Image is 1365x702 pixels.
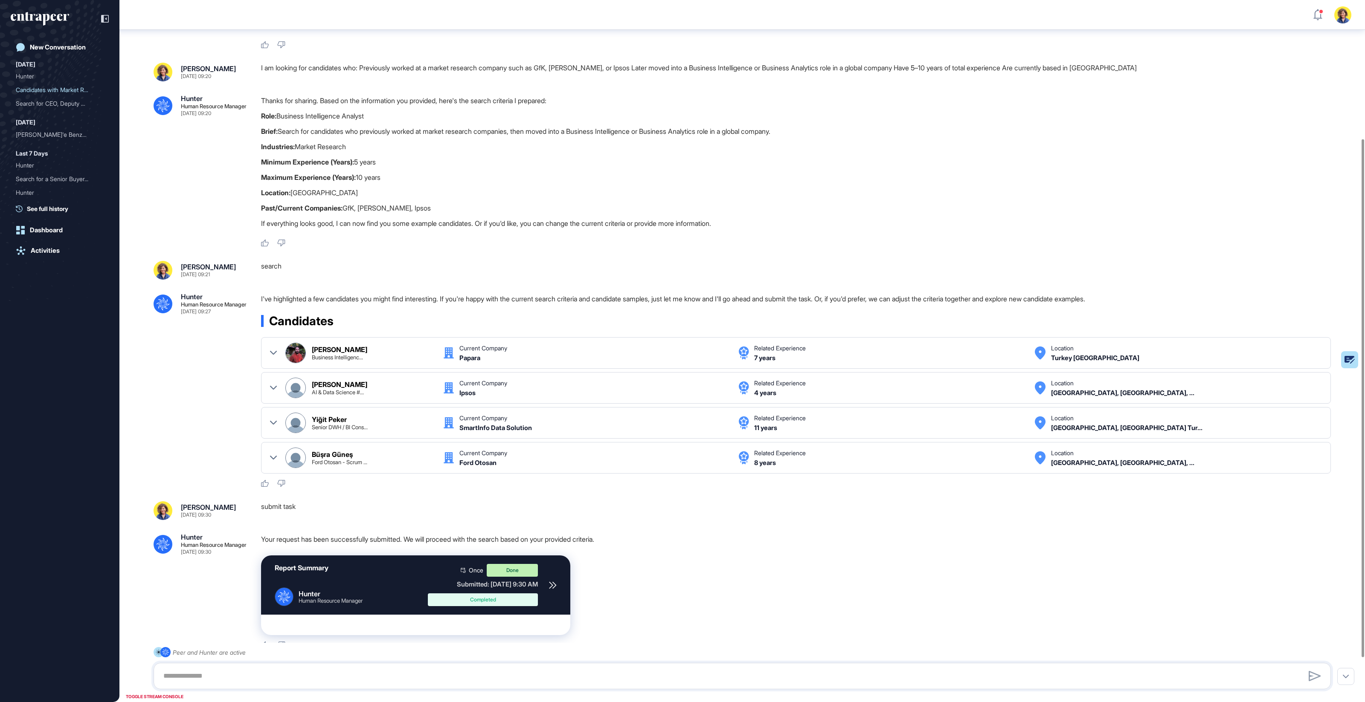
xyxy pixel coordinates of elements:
[181,74,211,79] div: [DATE] 09:20
[27,204,68,213] span: See full history
[754,459,776,466] div: 8 years
[428,580,538,588] div: Submitted: [DATE] 9:30 AM
[261,142,295,151] strong: Industries:
[181,302,247,307] div: Human Resource Manager
[16,69,97,83] div: Hunter
[181,65,236,72] div: [PERSON_NAME]
[487,564,538,577] div: Done
[124,691,186,702] div: TOGGLE STREAM CONSOLE
[754,415,806,421] div: Related Experience
[269,315,334,327] span: Candidates
[16,186,104,199] div: Hunter
[261,156,1338,168] p: 5 years
[261,112,276,120] strong: Role:
[312,355,363,360] div: Business Intelligence Team Lead at Papara company
[261,293,1338,304] p: I've highlighted a few candidates you might find interesting. If you're happy with the current se...
[173,647,246,658] div: Peer and Hunter are active
[434,597,531,602] div: Completed
[16,83,97,97] div: Candidates with Market Re...
[312,425,368,430] div: Senior DWH / BI Consultant
[1051,355,1139,361] div: Turkey Turkey
[261,261,1338,280] div: search
[181,534,203,540] div: Hunter
[16,172,97,186] div: Search for a Senior Buyer...
[181,549,211,555] div: [DATE] 09:30
[1051,450,1074,456] div: Location
[261,501,1338,520] div: submit task
[312,390,364,395] div: AI & Data Science #TextAnalytics #NLP
[459,425,532,431] div: SmartInfo Data Solution
[261,204,343,212] strong: Past/Current Companies:
[16,159,104,172] div: Hunter
[261,534,1338,545] p: Your request has been successfully submitted. We will proceed with the search based on your provi...
[312,381,367,388] div: [PERSON_NAME]
[16,97,104,110] div: Search for CEO, Deputy CEO, or CSO Candidates in Fintech with Global Vision and M&A Experience in...
[261,127,278,136] strong: Brief:
[261,173,356,182] strong: Maximum Experience (Years):
[275,564,328,572] div: Report Summary
[16,159,97,172] div: Hunter
[16,128,97,142] div: [PERSON_NAME]'e Benzer [PERSON_NAME]...
[286,448,305,468] img: Büşra Güneş
[1334,6,1351,23] img: user-avatar
[11,12,69,26] div: entrapeer-logo
[261,218,1338,229] p: If everything looks good, I can now find you some example candidates. Or if you'd like, you can c...
[754,345,806,351] div: Related Experience
[16,172,104,186] div: Search for a Senior Buyer with 5 Years Experience in Istanbul
[286,343,305,363] img: Anıl Yüksel
[16,117,35,127] div: [DATE]
[16,69,104,83] div: Hunter
[16,186,97,199] div: Hunter
[459,345,507,351] div: Current Company
[261,95,1338,106] p: Thanks for sharing. Based on the information you provided, here's the search criteria I prepared:
[11,222,109,239] a: Dashboard
[181,104,247,109] div: Human Resource Manager
[181,542,247,548] div: Human Resource Manager
[299,598,363,604] div: Human Resource Manager
[1051,390,1194,396] div: Istanbul, Istanbul, Türkiye Turkey Turkey
[181,111,211,116] div: [DATE] 09:20
[261,63,1338,81] div: I am looking for candidates who: Previously worked at a market research company such as GfK, [PER...
[154,261,172,280] img: sara%20resim.jpeg
[181,309,211,314] div: [DATE] 09:27
[261,202,1338,214] p: GfK, [PERSON_NAME], Ipsos
[16,83,104,97] div: Candidates with Market Research Background in Business Intelligence/Analytics Based in Türkiye
[30,43,86,51] div: New Conversation
[261,126,1338,137] p: Search for candidates who previously worked at market research companies, then moved into a Busin...
[754,355,775,361] div: 7 years
[312,416,347,423] div: Yi̇ği̇t Peker
[459,390,476,396] div: Ipsos
[181,95,203,102] div: Hunter
[261,187,1338,198] p: [GEOGRAPHIC_DATA]
[181,512,211,517] div: [DATE] 09:30
[16,128,104,142] div: Halim Memiş'e Benzer Adaylar
[754,390,776,396] div: 4 years
[154,63,172,81] img: sara%20resim.jpeg
[16,97,97,110] div: Search for CEO, Deputy CE...
[261,188,290,197] strong: Location:
[459,415,507,421] div: Current Company
[30,226,63,234] div: Dashboard
[1051,459,1194,466] div: Istanbul, Istanbul, Turkey Turkey
[16,204,109,213] a: See full history
[312,451,353,458] div: Büşra Güneş
[459,450,507,456] div: Current Company
[181,504,236,511] div: [PERSON_NAME]
[754,450,806,456] div: Related Experience
[181,293,203,300] div: Hunter
[11,39,109,56] a: New Conversation
[1051,380,1074,386] div: Location
[299,590,363,598] div: Hunter
[459,355,480,361] div: Papara
[16,59,35,69] div: [DATE]
[312,346,367,353] div: [PERSON_NAME]
[181,272,210,277] div: [DATE] 09:21
[469,567,483,573] span: Once
[261,110,1338,121] p: Business Intelligence Analyst
[154,501,172,520] img: sara%20resim.jpeg
[31,247,60,254] div: Activities
[1051,415,1074,421] div: Location
[459,459,497,466] div: Ford Otosan
[261,141,1338,152] p: Market Research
